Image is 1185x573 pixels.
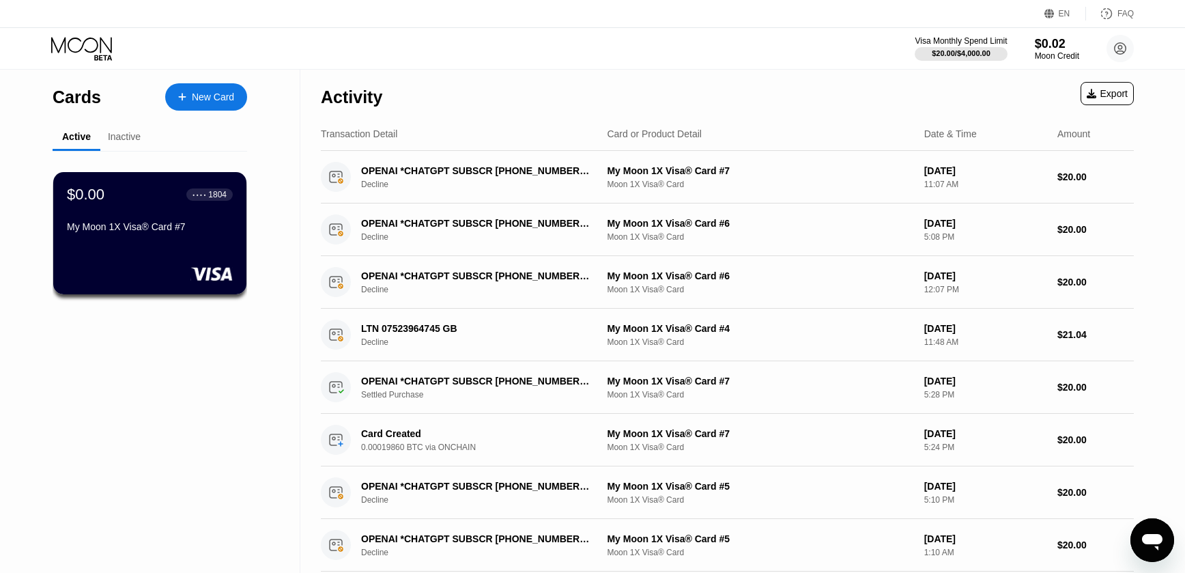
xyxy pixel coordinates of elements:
div: New Card [165,83,247,111]
div: OPENAI *CHATGPT SUBSCR [PHONE_NUMBER] US [361,376,592,387]
div: Moon 1X Visa® Card [607,337,913,347]
div: 12:07 PM [924,285,1046,294]
div: [DATE] [924,376,1046,387]
div: $20.00 [1057,540,1134,550]
div: $20.00 [1057,382,1134,393]
div: My Moon 1X Visa® Card #6 [607,218,913,229]
div: Active [62,131,91,142]
div: Card or Product Detail [607,128,702,139]
div: 5:10 PM [924,495,1046,505]
div: 0.00019860 BTC via ONCHAIN [361,443,609,452]
div: Inactive [108,131,141,142]
div: $20.00 [1057,434,1134,445]
div: $0.00● ● ● ●1804My Moon 1X Visa® Card #7 [53,172,246,294]
div: [DATE] [924,270,1046,281]
div: $20.00 [1057,487,1134,498]
div: OPENAI *CHATGPT SUBSCR [PHONE_NUMBER] US [361,481,592,492]
div: My Moon 1X Visa® Card #5 [607,481,913,492]
div: [DATE] [924,218,1046,229]
div: Moon 1X Visa® Card [607,495,913,505]
div: OPENAI *CHATGPT SUBSCR [PHONE_NUMBER] US [361,218,592,229]
div: Moon Credit [1035,51,1079,61]
div: OPENAI *CHATGPT SUBSCR [PHONE_NUMBER] US [361,533,592,544]
div: OPENAI *CHATGPT SUBSCR [PHONE_NUMBER] USDeclineMy Moon 1X Visa® Card #5Moon 1X Visa® Card[DATE]5:... [321,466,1134,519]
div: 5:28 PM [924,390,1046,400]
div: OPENAI *CHATGPT SUBSCR [PHONE_NUMBER] US [361,165,592,176]
div: My Moon 1X Visa® Card #5 [607,533,913,544]
div: OPENAI *CHATGPT SUBSCR [PHONE_NUMBER] USDeclineMy Moon 1X Visa® Card #5Moon 1X Visa® Card[DATE]1:... [321,519,1134,572]
div: OPENAI *CHATGPT SUBSCR [PHONE_NUMBER] USDeclineMy Moon 1X Visa® Card #7Moon 1X Visa® Card[DATE]11... [321,151,1134,204]
div: My Moon 1X Visa® Card #7 [607,376,913,387]
div: FAQ [1086,7,1134,20]
div: Decline [361,495,609,505]
div: $0.00 [67,186,104,204]
div: OPENAI *CHATGPT SUBSCR [PHONE_NUMBER] USSettled PurchaseMy Moon 1X Visa® Card #7Moon 1X Visa® Car... [321,361,1134,414]
div: My Moon 1X Visa® Card #4 [607,323,913,334]
div: [DATE] [924,165,1046,176]
div: Moon 1X Visa® Card [607,232,913,242]
div: 1:10 AM [924,548,1046,557]
div: Amount [1057,128,1090,139]
div: Transaction Detail [321,128,397,139]
div: OPENAI *CHATGPT SUBSCR [PHONE_NUMBER] USDeclineMy Moon 1X Visa® Card #6Moon 1X Visa® Card[DATE]12... [321,256,1134,309]
div: Export [1087,88,1128,99]
div: Settled Purchase [361,390,609,400]
div: 5:24 PM [924,443,1046,452]
div: LTN 07523964745 GBDeclineMy Moon 1X Visa® Card #4Moon 1X Visa® Card[DATE]11:48 AM$21.04 [321,309,1134,361]
div: Decline [361,285,609,294]
div: $0.02 [1035,37,1079,51]
div: [DATE] [924,428,1046,439]
div: 5:08 PM [924,232,1046,242]
div: Decline [361,180,609,189]
div: Cards [53,87,101,107]
div: Card Created0.00019860 BTC via ONCHAINMy Moon 1X Visa® Card #7Moon 1X Visa® Card[DATE]5:24 PM$20.00 [321,414,1134,466]
div: Moon 1X Visa® Card [607,548,913,557]
div: $20.00 / $4,000.00 [932,49,990,57]
div: My Moon 1X Visa® Card #6 [607,270,913,281]
div: [DATE] [924,481,1046,492]
div: $21.04 [1057,329,1134,340]
div: OPENAI *CHATGPT SUBSCR [PHONE_NUMBER] USDeclineMy Moon 1X Visa® Card #6Moon 1X Visa® Card[DATE]5:... [321,204,1134,256]
div: Moon 1X Visa® Card [607,390,913,400]
div: $20.00 [1057,224,1134,235]
div: $0.02Moon Credit [1035,37,1079,61]
div: LTN 07523964745 GB [361,323,592,334]
div: FAQ [1117,9,1134,18]
div: ● ● ● ● [192,193,206,197]
div: [DATE] [924,533,1046,544]
div: $20.00 [1057,277,1134,288]
div: Moon 1X Visa® Card [607,443,913,452]
div: Visa Monthly Spend Limit [915,36,1007,46]
div: Moon 1X Visa® Card [607,180,913,189]
div: My Moon 1X Visa® Card #7 [67,221,233,232]
div: Card Created [361,428,592,439]
div: My Moon 1X Visa® Card #7 [607,428,913,439]
div: [DATE] [924,323,1046,334]
div: New Card [192,92,234,103]
div: EN [1044,7,1086,20]
div: Date & Time [924,128,977,139]
div: Export [1081,82,1134,105]
div: Moon 1X Visa® Card [607,285,913,294]
div: Decline [361,337,609,347]
div: Activity [321,87,382,107]
div: Decline [361,232,609,242]
div: 1804 [208,190,227,199]
div: Visa Monthly Spend Limit$20.00/$4,000.00 [915,36,1007,61]
div: 11:07 AM [924,180,1046,189]
div: My Moon 1X Visa® Card #7 [607,165,913,176]
div: $20.00 [1057,171,1134,182]
div: Decline [361,548,609,557]
div: EN [1059,9,1070,18]
div: 11:48 AM [924,337,1046,347]
div: OPENAI *CHATGPT SUBSCR [PHONE_NUMBER] US [361,270,592,281]
iframe: Кнопка запуска окна обмена сообщениями [1130,518,1174,562]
